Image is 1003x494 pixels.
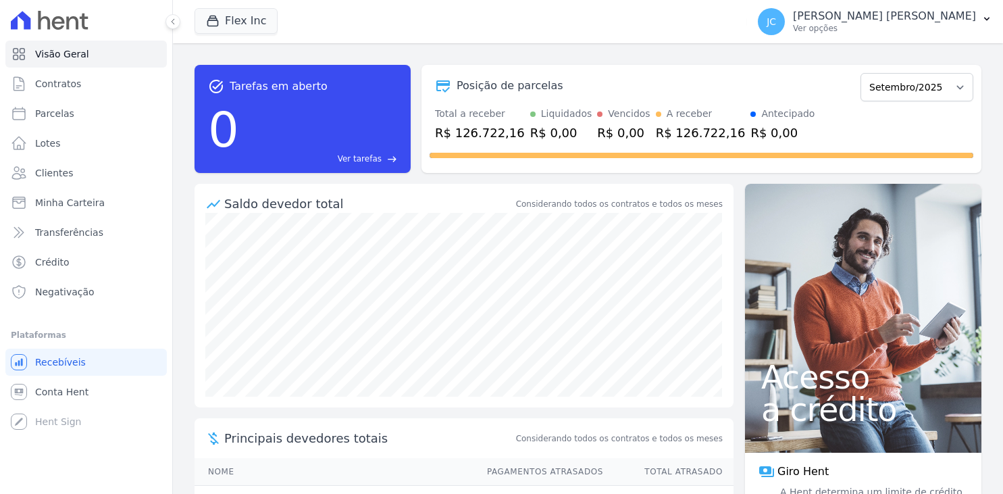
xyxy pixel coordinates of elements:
[35,285,95,299] span: Negativação
[5,130,167,157] a: Lotes
[35,77,81,91] span: Contratos
[35,226,103,239] span: Transferências
[5,41,167,68] a: Visão Geral
[35,355,86,369] span: Recebíveis
[541,107,592,121] div: Liquidados
[224,195,513,213] div: Saldo devedor total
[5,349,167,376] a: Recebíveis
[5,100,167,127] a: Parcelas
[5,378,167,405] a: Conta Hent
[474,458,604,486] th: Pagamentos Atrasados
[516,198,723,210] div: Considerando todos os contratos e todos os meses
[35,196,105,209] span: Minha Carteira
[5,219,167,246] a: Transferências
[245,153,397,165] a: Ver tarefas east
[5,70,167,97] a: Contratos
[11,327,161,343] div: Plataformas
[35,107,74,120] span: Parcelas
[777,464,829,480] span: Giro Hent
[761,361,965,393] span: Acesso
[5,189,167,216] a: Minha Carteira
[35,137,61,150] span: Lotes
[35,166,73,180] span: Clientes
[597,124,650,142] div: R$ 0,00
[35,47,89,61] span: Visão Geral
[195,458,474,486] th: Nome
[608,107,650,121] div: Vencidos
[208,95,239,165] div: 0
[224,429,513,447] span: Principais devedores totais
[761,393,965,426] span: a crédito
[35,255,70,269] span: Crédito
[435,107,525,121] div: Total a receber
[457,78,563,94] div: Posição de parcelas
[516,433,723,445] span: Considerando todos os contratos e todos os meses
[793,9,976,23] p: [PERSON_NAME] [PERSON_NAME]
[195,8,278,34] button: Flex Inc
[747,3,1003,41] button: JC [PERSON_NAME] [PERSON_NAME] Ver opções
[338,153,382,165] span: Ver tarefas
[604,458,734,486] th: Total Atrasado
[208,78,224,95] span: task_alt
[230,78,328,95] span: Tarefas em aberto
[435,124,525,142] div: R$ 126.722,16
[5,159,167,187] a: Clientes
[35,385,88,399] span: Conta Hent
[793,23,976,34] p: Ver opções
[767,17,776,26] span: JC
[750,124,815,142] div: R$ 0,00
[387,154,397,164] span: east
[667,107,713,121] div: A receber
[656,124,746,142] div: R$ 126.722,16
[530,124,592,142] div: R$ 0,00
[761,107,815,121] div: Antecipado
[5,278,167,305] a: Negativação
[5,249,167,276] a: Crédito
